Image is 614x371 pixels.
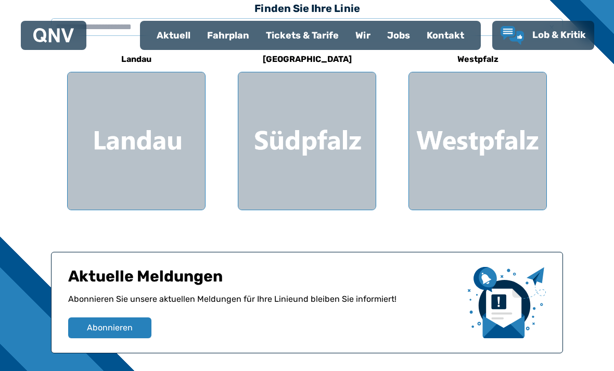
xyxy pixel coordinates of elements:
[347,22,379,49] a: Wir
[68,293,459,317] p: Abonnieren Sie unsere aktuellen Meldungen für Ihre Linie und bleiben Sie informiert!
[148,22,199,49] a: Aktuell
[33,25,74,46] a: QNV Logo
[68,317,151,338] button: Abonnieren
[67,47,206,210] a: Landau Region Landau
[33,28,74,43] img: QNV Logo
[259,51,356,68] h6: [GEOGRAPHIC_DATA]
[453,51,503,68] h6: Westpfalz
[408,47,547,210] a: Westpfalz Region Westpfalz
[199,22,258,49] a: Fahrplan
[501,26,586,45] a: Lob & Kritik
[418,22,472,49] a: Kontakt
[532,29,586,41] span: Lob & Kritik
[468,267,546,338] img: newsletter
[68,267,459,293] h1: Aktuelle Meldungen
[258,22,347,49] a: Tickets & Tarife
[117,51,156,68] h6: Landau
[379,22,418,49] a: Jobs
[238,47,376,210] a: [GEOGRAPHIC_DATA] Region Südpfalz
[87,322,133,334] span: Abonnieren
